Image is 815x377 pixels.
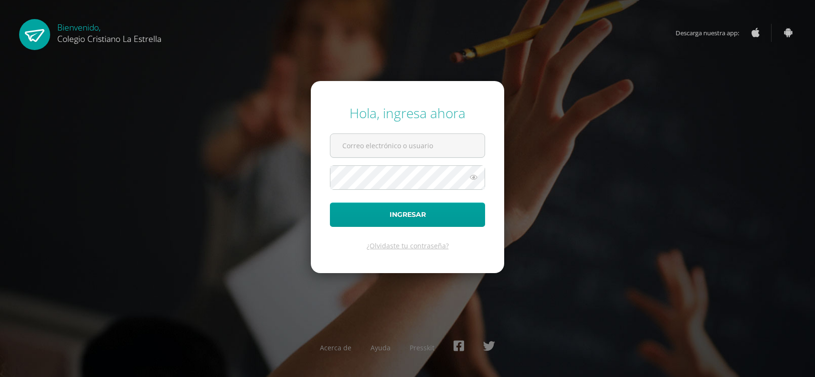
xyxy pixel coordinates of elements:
[330,104,485,122] div: Hola, ingresa ahora
[330,203,485,227] button: Ingresar
[410,343,434,352] a: Presskit
[370,343,391,352] a: Ayuda
[57,19,161,44] div: Bienvenido,
[320,343,351,352] a: Acerca de
[330,134,485,157] input: Correo electrónico o usuario
[367,241,449,250] a: ¿Olvidaste tu contraseña?
[57,33,161,44] span: Colegio Cristiano La Estrella
[676,24,749,42] span: Descarga nuestra app:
